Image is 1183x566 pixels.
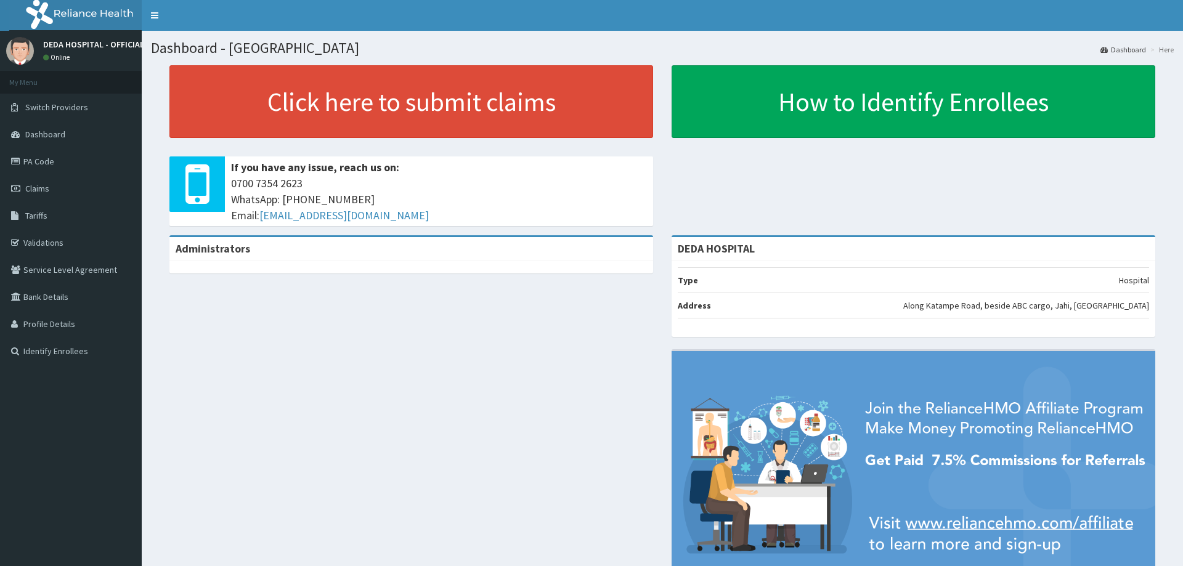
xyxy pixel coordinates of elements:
[1100,44,1146,55] a: Dashboard
[672,65,1155,138] a: How to Identify Enrollees
[231,160,399,174] b: If you have any issue, reach us on:
[678,275,698,286] b: Type
[25,210,47,221] span: Tariffs
[169,65,653,138] a: Click here to submit claims
[25,183,49,194] span: Claims
[231,176,647,223] span: 0700 7354 2623 WhatsApp: [PHONE_NUMBER] Email:
[25,102,88,113] span: Switch Providers
[176,241,250,256] b: Administrators
[25,129,65,140] span: Dashboard
[6,37,34,65] img: User Image
[151,40,1174,56] h1: Dashboard - [GEOGRAPHIC_DATA]
[903,299,1149,312] p: Along Katampe Road, beside ABC cargo, Jahi, [GEOGRAPHIC_DATA]
[1119,274,1149,286] p: Hospital
[678,300,711,311] b: Address
[43,40,144,49] p: DEDA HOSPITAL - OFFICIAL
[43,53,73,62] a: Online
[259,208,429,222] a: [EMAIL_ADDRESS][DOMAIN_NAME]
[678,241,755,256] strong: DEDA HOSPITAL
[1147,44,1174,55] li: Here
